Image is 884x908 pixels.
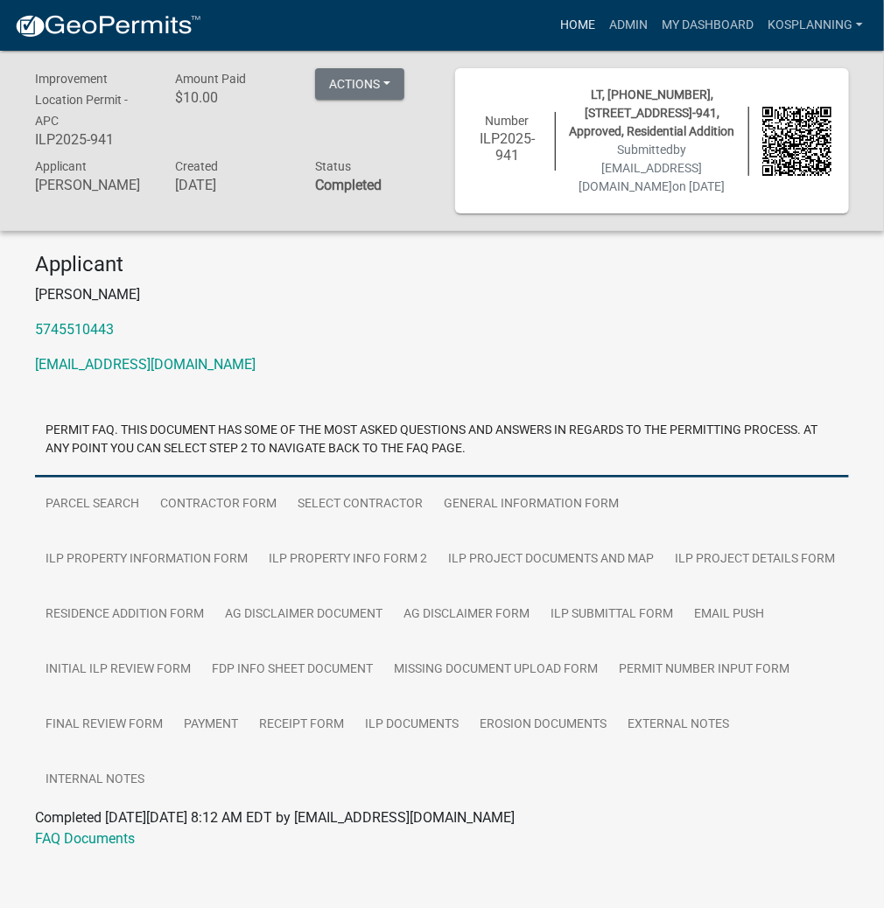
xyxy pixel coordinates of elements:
[469,697,617,753] a: Erosion Documents
[684,587,775,643] a: Email Push
[35,177,149,193] h6: [PERSON_NAME]
[214,587,393,643] a: Ag Disclaimer Document
[473,130,542,164] h6: ILP2025-941
[315,68,404,100] button: Actions
[249,697,354,753] a: Receipt Form
[35,72,128,128] span: Improvement Location Permit - APC
[258,532,438,588] a: ILP Property Info Form 2
[433,477,629,533] a: General Information Form
[315,159,351,173] span: Status
[175,159,218,173] span: Created
[35,284,849,305] p: [PERSON_NAME]
[315,177,382,193] strong: Completed
[35,830,135,847] a: FAQ Documents
[383,642,608,698] a: Missing Document Upload Form
[150,477,287,533] a: Contractor Form
[486,114,530,128] span: Number
[617,697,740,753] a: External Notes
[35,356,256,373] a: [EMAIL_ADDRESS][DOMAIN_NAME]
[553,9,602,42] a: Home
[762,107,831,176] img: QR code
[655,9,761,42] a: My Dashboard
[761,9,870,42] a: kosplanning
[540,587,684,643] a: ILP Submittal Form
[608,642,800,698] a: Permit Number Input Form
[354,697,469,753] a: ILP Documents
[35,532,258,588] a: ILP Property Information Form
[664,532,845,588] a: ILP Project Details Form
[35,321,114,338] a: 5745510443
[35,752,155,808] a: Internal Notes
[35,403,849,478] a: Permit FAQ. This document has some of the most asked questions and answers in regards to the perm...
[393,587,540,643] a: Ag Disclaimer Form
[35,131,149,148] h6: ILP2025-941
[173,697,249,753] a: Payment
[579,143,703,193] span: by [EMAIL_ADDRESS][DOMAIN_NAME]
[35,587,214,643] a: Residence Addition Form
[35,477,150,533] a: Parcel search
[579,143,726,193] span: Submitted on [DATE]
[175,89,289,106] h6: $10.00
[35,252,849,277] h4: Applicant
[175,72,246,86] span: Amount Paid
[438,532,664,588] a: ILP Project Documents and Map
[201,642,383,698] a: FDP INFO Sheet Document
[602,9,655,42] a: Admin
[35,697,173,753] a: Final Review Form
[287,477,433,533] a: Select contractor
[35,809,515,826] span: Completed [DATE][DATE] 8:12 AM EDT by [EMAIL_ADDRESS][DOMAIN_NAME]
[35,159,87,173] span: Applicant
[175,177,289,193] h6: [DATE]
[570,87,735,138] span: LT, [PHONE_NUMBER], [STREET_ADDRESS]-941, Approved, Residential Addition
[35,642,201,698] a: Initial ILP Review Form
